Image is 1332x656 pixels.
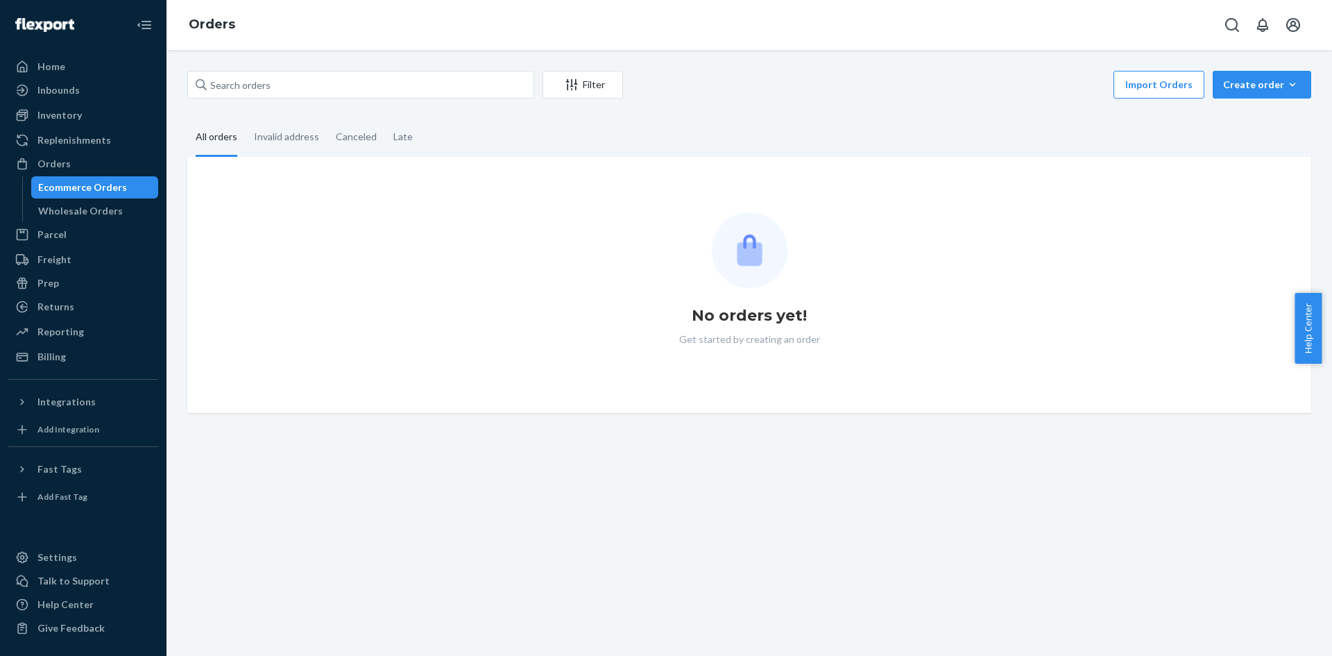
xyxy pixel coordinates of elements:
div: Help Center [37,598,94,612]
div: Add Integration [37,423,99,435]
a: Orders [189,17,235,32]
button: Open account menu [1279,11,1307,39]
div: Ecommerce Orders [38,180,127,194]
div: Billing [37,350,66,364]
a: Add Fast Tag [8,486,158,508]
a: Settings [8,546,158,569]
a: Parcel [8,224,158,246]
div: Invalid address [254,119,319,155]
a: Ecommerce Orders [31,176,159,199]
a: Add Integration [8,419,158,441]
button: Import Orders [1113,71,1204,99]
a: Wholesale Orders [31,200,159,222]
a: Help Center [8,594,158,616]
div: Create order [1223,78,1301,92]
div: Inventory [37,108,82,122]
div: Parcel [37,228,67,242]
img: Empty list [712,212,787,288]
button: Open notifications [1249,11,1276,39]
div: Talk to Support [37,574,110,588]
a: Prep [8,272,158,294]
div: Add Fast Tag [37,491,87,503]
div: Settings [37,550,77,564]
button: Open Search Box [1218,11,1246,39]
h1: No orders yet! [692,305,807,327]
div: Prep [37,276,59,290]
div: All orders [196,119,237,157]
div: Replenishments [37,133,111,147]
div: Orders [37,157,71,171]
a: Reporting [8,321,158,343]
div: Filter [543,78,622,92]
div: Integrations [37,395,96,409]
a: Inbounds [8,79,158,101]
div: Fast Tags [37,462,82,476]
button: Talk to Support [8,570,158,592]
a: Orders [8,153,158,175]
button: Fast Tags [8,458,158,480]
div: Inbounds [37,83,80,97]
div: Returns [37,300,74,314]
button: Create order [1213,71,1311,99]
button: Give Feedback [8,617,158,639]
img: Flexport logo [15,18,74,32]
p: Get started by creating an order [679,333,820,346]
div: Wholesale Orders [38,204,123,218]
button: Close Navigation [130,11,158,39]
a: Billing [8,346,158,368]
button: Help Center [1295,293,1322,364]
div: Freight [37,253,71,267]
a: Home [8,56,158,78]
div: Home [37,60,65,74]
a: Returns [8,296,158,318]
ol: breadcrumbs [178,5,246,45]
div: Give Feedback [37,621,105,635]
div: Late [393,119,413,155]
a: Replenishments [8,129,158,151]
button: Integrations [8,391,158,413]
input: Search orders [187,71,534,99]
div: Reporting [37,325,84,339]
div: Canceled [336,119,377,155]
button: Filter [543,71,623,99]
a: Inventory [8,104,158,126]
a: Freight [8,249,158,271]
